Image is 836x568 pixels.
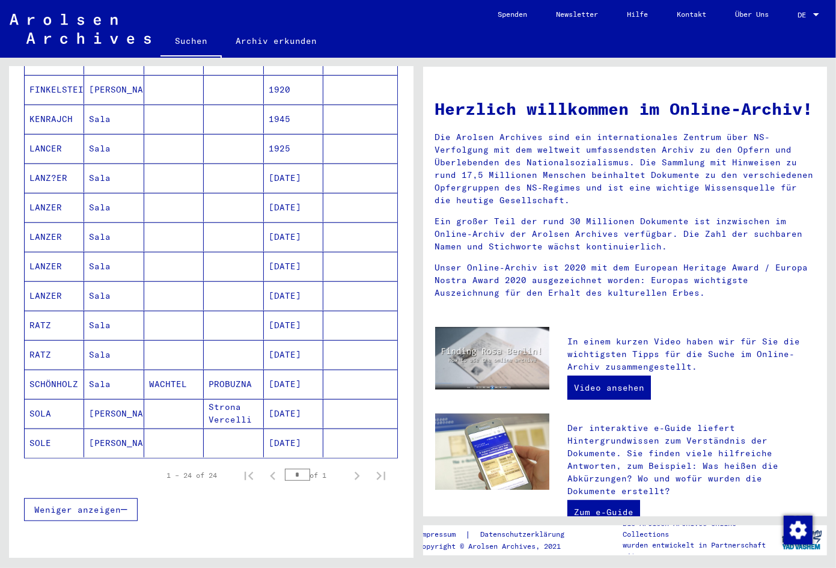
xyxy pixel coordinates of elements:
[623,540,777,561] p: wurden entwickelt in Partnerschaft mit
[435,261,816,299] p: Unser Online-Archiv ist 2020 mit dem European Heritage Award / Europa Nostra Award 2020 ausgezeic...
[84,163,144,192] mat-cell: Sala
[567,335,815,373] p: In einem kurzen Video haben wir für Sie die wichtigsten Tipps für die Suche im Online-Archiv zusa...
[237,463,261,487] button: First page
[84,105,144,133] mat-cell: Sala
[25,370,84,399] mat-cell: SCHÖNHOLZ
[84,340,144,369] mat-cell: Sala
[25,399,84,428] mat-cell: SOLA
[84,281,144,310] mat-cell: Sala
[25,340,84,369] mat-cell: RATZ
[167,470,218,481] div: 1 – 24 of 24
[567,376,651,400] a: Video ansehen
[204,399,263,428] mat-cell: Strona Vercelli
[84,370,144,399] mat-cell: Sala
[471,528,579,541] a: Datenschutzerklärung
[222,26,332,55] a: Archiv erkunden
[25,105,84,133] mat-cell: KENRAJCH
[264,193,323,222] mat-cell: [DATE]
[264,105,323,133] mat-cell: 1945
[264,134,323,163] mat-cell: 1925
[264,252,323,281] mat-cell: [DATE]
[264,429,323,457] mat-cell: [DATE]
[10,14,151,44] img: Arolsen_neg.svg
[160,26,222,58] a: Suchen
[418,528,579,541] div: |
[25,429,84,457] mat-cell: SOLE
[25,281,84,310] mat-cell: LANZER
[84,134,144,163] mat-cell: Sala
[369,463,393,487] button: Last page
[264,370,323,399] mat-cell: [DATE]
[84,252,144,281] mat-cell: Sala
[567,500,640,524] a: Zum e-Guide
[25,134,84,163] mat-cell: LANCER
[25,252,84,281] mat-cell: LANZER
[84,222,144,251] mat-cell: Sala
[144,370,204,399] mat-cell: WACHTEL
[25,311,84,340] mat-cell: RATZ
[435,327,550,389] img: video.jpg
[84,311,144,340] mat-cell: Sala
[25,222,84,251] mat-cell: LANZER
[264,222,323,251] mat-cell: [DATE]
[345,463,369,487] button: Next page
[25,75,84,104] mat-cell: FINKELSTEIN
[84,429,144,457] mat-cell: [PERSON_NAME]
[264,281,323,310] mat-cell: [DATE]
[435,215,816,253] p: Ein großer Teil der rund 30 Millionen Dokumente ist inzwischen im Online-Archiv der Arolsen Archi...
[34,504,121,515] span: Weniger anzeigen
[435,131,816,207] p: Die Arolsen Archives sind ein internationales Zentrum über NS-Verfolgung mit dem weltweit umfasse...
[567,422,815,498] p: Der interaktive e-Guide liefert Hintergrundwissen zum Verständnis der Dokumente. Sie finden viele...
[418,541,579,552] p: Copyright © Arolsen Archives, 2021
[84,75,144,104] mat-cell: [PERSON_NAME]
[418,528,465,541] a: Impressum
[264,311,323,340] mat-cell: [DATE]
[264,340,323,369] mat-cell: [DATE]
[784,516,813,545] img: Zustimmung ändern
[25,193,84,222] mat-cell: LANZER
[84,399,144,428] mat-cell: [PERSON_NAME]
[261,463,285,487] button: Previous page
[285,469,345,481] div: of 1
[204,370,263,399] mat-cell: PROBUZNA
[435,414,550,490] img: eguide.jpg
[623,518,777,540] p: Die Arolsen Archives Online-Collections
[780,525,825,555] img: yv_logo.png
[435,96,816,121] h1: Herzlich willkommen im Online-Archiv!
[25,163,84,192] mat-cell: LANZ?ER
[264,163,323,192] mat-cell: [DATE]
[264,75,323,104] mat-cell: 1920
[798,11,811,19] span: DE
[24,498,138,521] button: Weniger anzeigen
[264,399,323,428] mat-cell: [DATE]
[84,193,144,222] mat-cell: Sala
